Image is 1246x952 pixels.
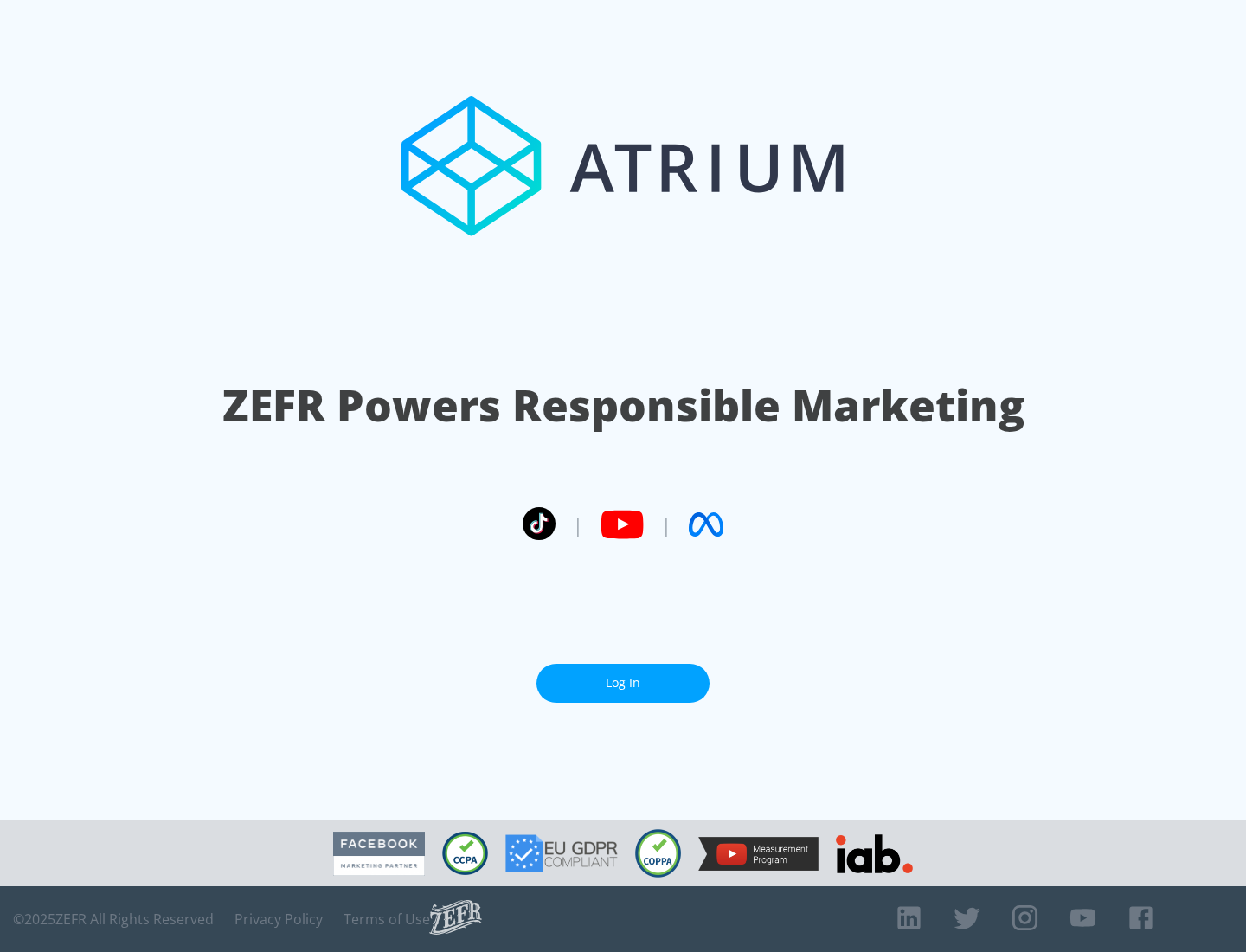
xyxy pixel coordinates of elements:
span: © 2025 ZEFR All Rights Reserved [13,910,214,928]
img: IAB [836,834,913,873]
a: Privacy Policy [234,910,323,928]
img: Facebook Marketing Partner [333,832,425,876]
span: | [661,511,671,537]
img: YouTube Measurement Program [698,837,819,871]
img: GDPR Compliant [505,834,618,872]
a: Log In [536,664,710,703]
h1: ZEFR Powers Responsible Marketing [222,376,1024,435]
a: Terms of Use [344,910,430,928]
span: | [573,511,583,537]
img: COPPA Compliant [635,829,681,878]
img: CCPA Compliant [442,832,488,875]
